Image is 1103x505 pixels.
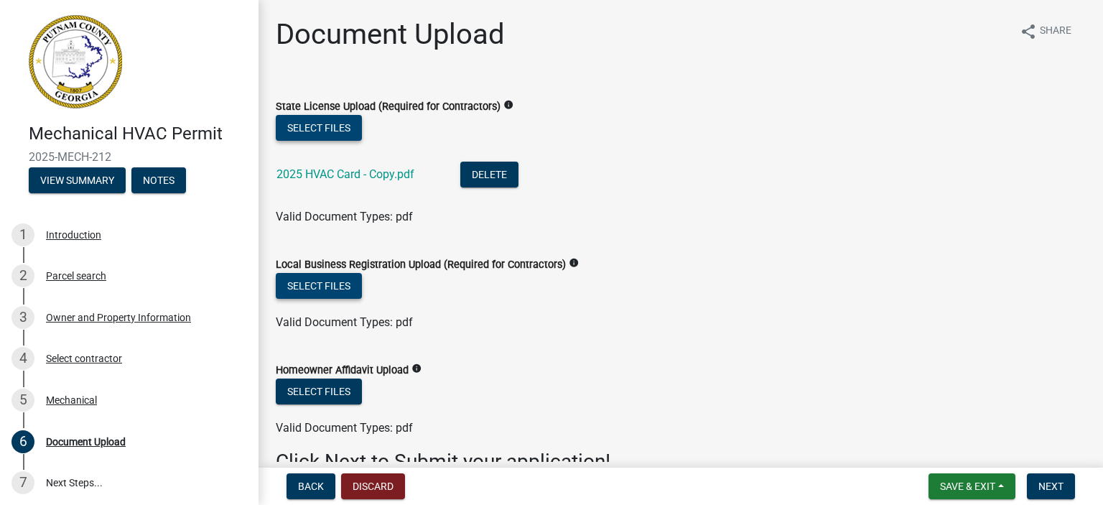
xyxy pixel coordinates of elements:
[276,102,501,112] label: State License Upload (Required for Contractors)
[11,471,34,494] div: 7
[287,473,335,499] button: Back
[276,421,413,435] span: Valid Document Types: pdf
[11,389,34,412] div: 5
[46,437,126,447] div: Document Upload
[411,363,422,374] i: info
[11,306,34,329] div: 3
[276,167,414,181] a: 2025 HVAC Card - Copy.pdf
[29,167,126,193] button: View Summary
[1020,23,1037,40] i: share
[276,315,413,329] span: Valid Document Types: pdf
[29,175,126,187] wm-modal-confirm: Summary
[131,175,186,187] wm-modal-confirm: Notes
[29,15,122,108] img: Putnam County, Georgia
[131,167,186,193] button: Notes
[460,169,518,182] wm-modal-confirm: Delete Document
[298,481,324,492] span: Back
[276,366,409,376] label: Homeowner Affidavit Upload
[29,150,230,164] span: 2025-MECH-212
[276,260,566,270] label: Local Business Registration Upload (Required for Contractors)
[11,430,34,453] div: 6
[46,312,191,323] div: Owner and Property Information
[341,473,405,499] button: Discard
[276,17,505,52] h1: Document Upload
[11,347,34,370] div: 4
[460,162,518,187] button: Delete
[29,124,247,144] h4: Mechanical HVAC Permit
[1027,473,1075,499] button: Next
[276,450,1086,474] h3: Click Next to Submit your application!
[276,273,362,299] button: Select files
[11,223,34,246] div: 1
[11,264,34,287] div: 2
[276,115,362,141] button: Select files
[1008,17,1083,45] button: shareShare
[276,379,362,404] button: Select files
[929,473,1015,499] button: Save & Exit
[940,481,995,492] span: Save & Exit
[503,100,513,110] i: info
[46,395,97,405] div: Mechanical
[46,353,122,363] div: Select contractor
[1040,23,1071,40] span: Share
[276,210,413,223] span: Valid Document Types: pdf
[46,271,106,281] div: Parcel search
[1038,481,1064,492] span: Next
[46,230,101,240] div: Introduction
[569,258,579,268] i: info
